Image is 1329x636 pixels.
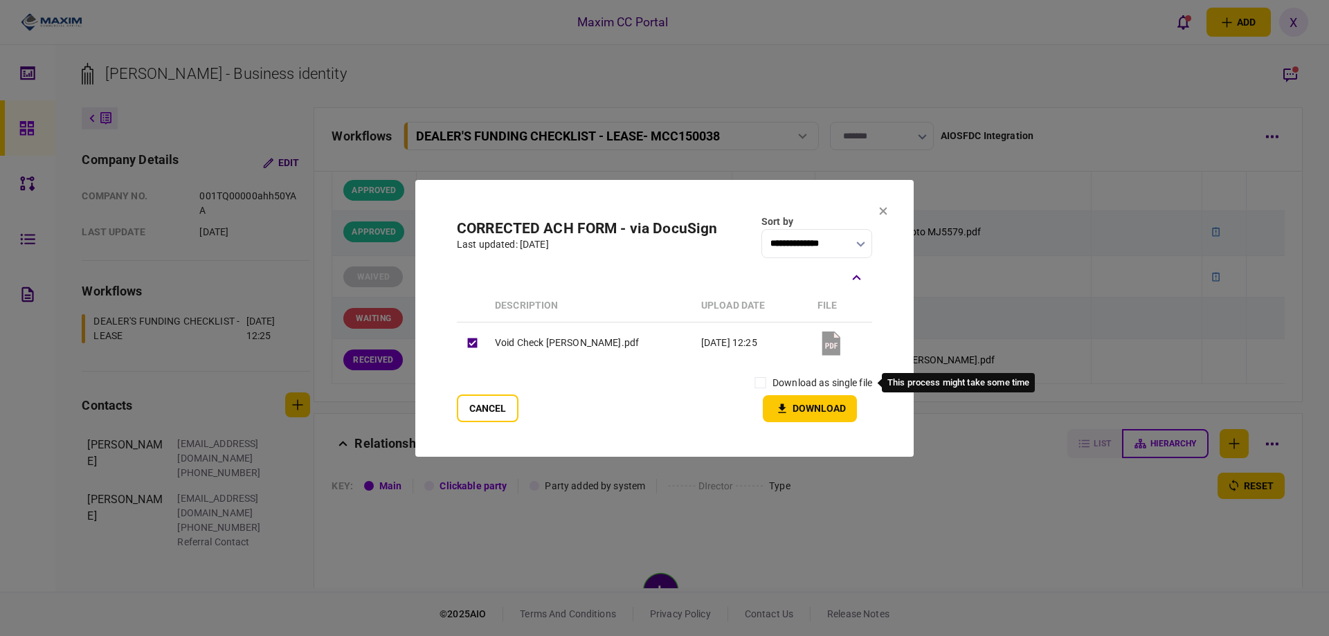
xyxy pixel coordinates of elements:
td: Void Check [PERSON_NAME].pdf [488,322,694,364]
th: file [811,290,872,322]
div: last updated: [DATE] [457,237,717,252]
h2: CORRECTED ACH FORM - via DocuSign [457,220,717,237]
button: Download [763,395,857,422]
label: download as single file [772,376,872,390]
td: [DATE] 12:25 [694,322,811,364]
div: Sort by [761,215,872,229]
th: Description [488,290,694,322]
th: upload date [694,290,811,322]
button: Cancel [457,394,518,422]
